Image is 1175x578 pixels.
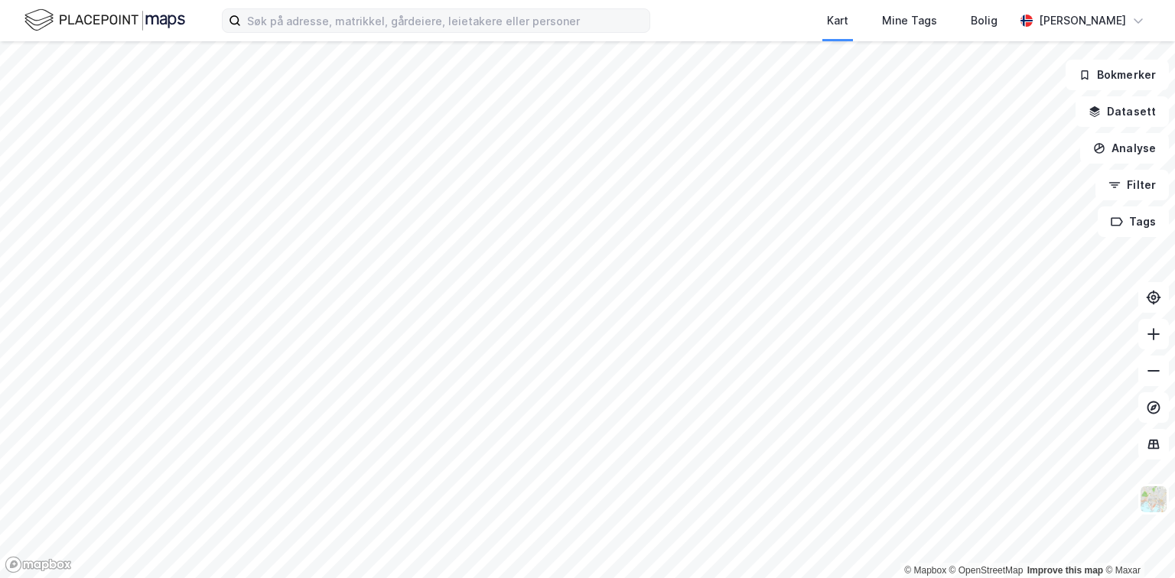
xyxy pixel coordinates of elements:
[1098,206,1169,237] button: Tags
[5,556,72,573] a: Mapbox homepage
[241,9,649,32] input: Søk på adresse, matrikkel, gårdeiere, leietakere eller personer
[1076,96,1169,127] button: Datasett
[1099,505,1175,578] iframe: Chat Widget
[1039,11,1126,30] div: [PERSON_NAME]
[1095,170,1169,200] button: Filter
[1027,565,1103,576] a: Improve this map
[1066,60,1169,90] button: Bokmerker
[882,11,937,30] div: Mine Tags
[827,11,848,30] div: Kart
[1099,505,1175,578] div: Kontrollprogram for chat
[949,565,1024,576] a: OpenStreetMap
[1080,133,1169,164] button: Analyse
[24,7,185,34] img: logo.f888ab2527a4732fd821a326f86c7f29.svg
[1139,485,1168,514] img: Z
[971,11,998,30] div: Bolig
[904,565,946,576] a: Mapbox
